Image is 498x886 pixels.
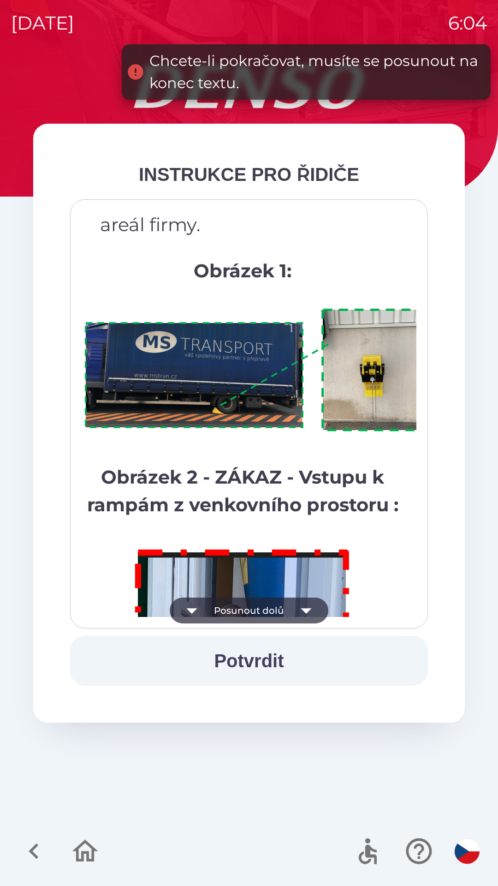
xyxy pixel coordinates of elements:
strong: Obrázek 1: [194,259,291,282]
p: [DATE] [11,9,74,37]
p: 6:04 [448,9,487,37]
div: Chcete-li pokračovat, musíte se posunout na konec textu. [149,50,481,94]
button: Potvrdit [70,636,428,686]
img: A1ym8hFSA0ukAAAAAElFTkSuQmCC [82,303,439,437]
strong: Obrázek 2 - ZÁKAZ - Vstupu k rampám z venkovního prostoru : [87,466,398,516]
div: INSTRUKCE PRO ŘIDIČE [70,161,428,188]
button: Posunout dolů [170,598,328,623]
img: M8MNayrTL6gAAAABJRU5ErkJggg== [125,537,361,876]
img: cs flag [455,839,480,864]
img: Logo [33,65,465,109]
